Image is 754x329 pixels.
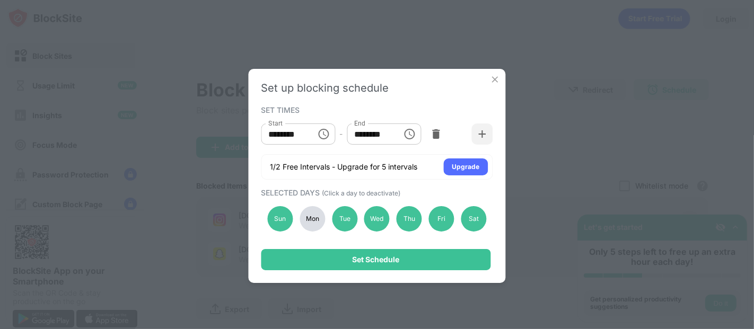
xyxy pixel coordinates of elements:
div: SET TIMES [261,105,490,114]
button: Choose time, selected time is 11:59 PM [399,123,420,145]
div: SELECTED DAYS [261,188,490,197]
img: x-button.svg [490,74,501,85]
button: Choose time, selected time is 12:00 AM [313,123,334,145]
div: Sun [268,206,293,232]
div: Upgrade [452,162,480,172]
span: (Click a day to deactivate) [322,189,401,197]
div: Set up blocking schedule [261,82,493,94]
div: Thu [397,206,422,232]
div: Sat [461,206,486,232]
label: End [354,119,365,128]
div: Set Schedule [353,255,400,264]
div: Wed [364,206,390,232]
div: - [339,128,343,140]
label: Start [269,119,283,128]
div: Tue [332,206,357,232]
div: 1/2 Free Intervals - Upgrade for 5 intervals [270,162,418,172]
div: Mon [300,206,325,232]
div: Fri [429,206,454,232]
